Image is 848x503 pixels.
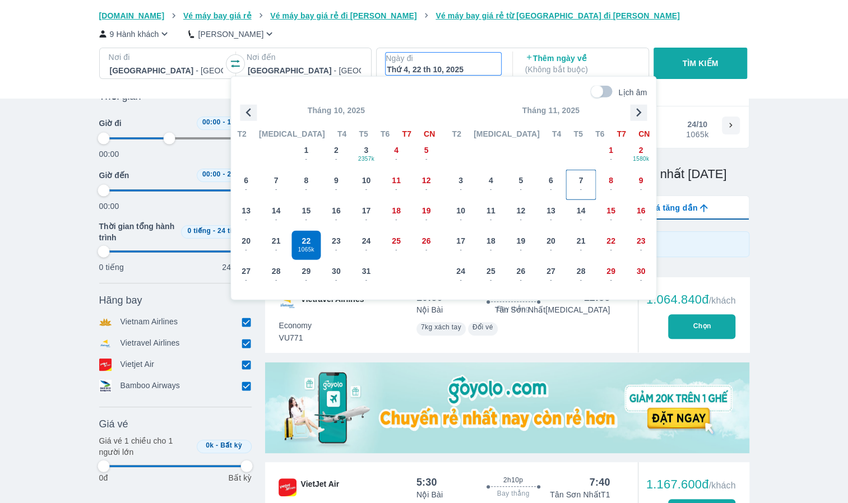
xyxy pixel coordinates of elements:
span: - [352,215,381,223]
span: - [446,215,475,223]
span: 5 [518,175,523,186]
button: 20- [231,230,261,260]
button: 12- [506,200,536,230]
span: 7 [578,175,583,186]
span: Vé máy bay giá rẻ [183,11,252,20]
span: - [223,170,225,178]
span: 7kg xách tay [421,323,461,331]
button: 19- [506,230,536,260]
button: 9- [626,170,656,200]
span: - [596,184,625,193]
img: VJ [279,478,296,496]
span: - [476,275,506,284]
span: - [627,184,656,193]
span: 23 [332,235,341,246]
span: 0 tiếng [187,227,211,235]
button: 12- [411,170,442,200]
button: 6- [536,170,566,200]
button: 16- [321,200,351,230]
p: Vietravel Airlines [121,337,180,350]
button: 27- [536,260,566,291]
span: T4 [552,128,561,139]
span: - [382,245,411,254]
span: 30 [332,266,341,277]
span: - [231,184,261,193]
button: 9 Hành khách [99,28,171,40]
span: - [536,275,566,284]
span: 24:00 [227,170,245,178]
button: 13- [536,200,566,230]
span: T2 [237,128,246,139]
span: 24 [456,266,465,277]
span: 1065k [291,245,321,254]
span: T4 [337,128,346,139]
span: 23 [637,235,646,246]
button: 29- [291,260,321,291]
button: 10- [351,170,382,200]
button: 17- [446,230,476,260]
span: 20 [242,235,251,246]
button: TÌM KIẾM [654,48,747,79]
span: - [291,275,321,284]
span: Hãng bay [99,294,142,307]
button: 18- [381,200,411,230]
span: - [476,245,506,254]
span: Giá tăng dần [647,202,697,213]
span: - [352,275,381,284]
span: T5 [359,128,368,139]
span: 4 [394,145,398,156]
span: - [352,184,381,193]
span: [MEDICAL_DATA] [474,128,540,139]
button: 14- [566,200,596,230]
p: 24 tiếng [222,262,251,273]
span: 9 [334,175,339,186]
button: 26- [506,260,536,291]
span: 2 [639,145,643,156]
span: Giờ đi [99,118,122,129]
button: 5- [506,170,536,200]
button: 28- [261,260,291,291]
span: Vé máy bay giá rẻ từ [GEOGRAPHIC_DATA] đi [PERSON_NAME] [435,11,680,20]
span: CN [424,128,435,139]
span: - [352,245,381,254]
span: 1580k [627,154,656,163]
p: Nơi đến [247,52,362,63]
p: Giá vé 1 chiều cho 1 người lớn [99,435,192,458]
span: Đổi vé [472,323,493,331]
span: - [446,275,475,284]
button: 4- [381,139,411,170]
span: 22 [302,235,311,246]
span: 1 [304,145,308,156]
span: 28 [272,266,281,277]
p: [PERSON_NAME] [198,29,263,40]
span: 11 [486,205,495,216]
span: - [596,275,625,284]
button: [PERSON_NAME] [188,28,275,40]
span: 21 [272,235,281,246]
button: 16- [626,200,656,230]
span: 31 [362,266,370,277]
span: 25 [486,266,495,277]
span: Thời gian tổng hành trình [99,221,177,243]
p: Vietjet Air [121,358,155,371]
span: - [536,215,566,223]
p: Thêm ngày về [525,53,638,75]
span: T7 [617,128,625,139]
span: - [412,154,441,163]
span: - [506,184,535,193]
span: - [322,154,351,163]
span: 8 [304,175,308,186]
span: 22 [606,235,615,246]
span: 00:00 [202,118,221,126]
span: - [536,245,566,254]
span: 24 tiếng [217,227,245,235]
button: 11- [476,200,506,230]
p: Tháng 11, 2025 [446,105,656,116]
button: 30- [626,260,656,291]
p: Nơi đi [109,52,224,63]
span: 26 [516,266,525,277]
button: 10- [446,200,476,230]
span: - [627,245,656,254]
span: - [596,215,625,223]
p: 00:00 [99,201,119,212]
